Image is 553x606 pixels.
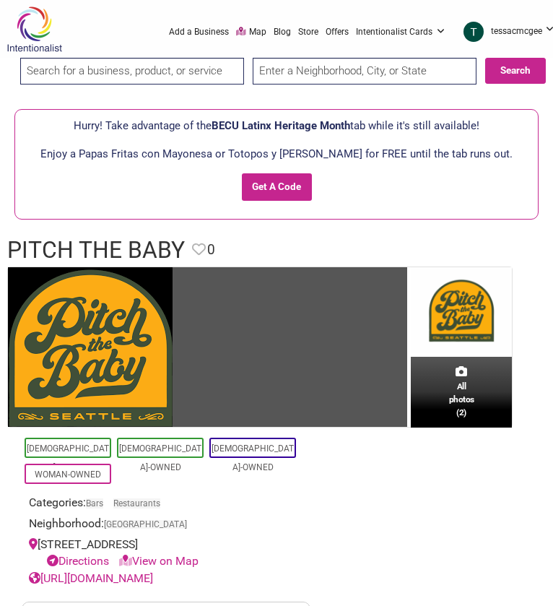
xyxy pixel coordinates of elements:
[29,494,303,515] div: Categories:
[27,443,109,472] a: [DEMOGRAPHIC_DATA]-Owned
[236,25,266,39] a: Map
[298,25,318,38] a: Store
[119,554,199,568] a: View on Map
[7,234,185,267] h1: Pitch The Baby
[356,25,449,38] a: Intentionalist Cards
[8,267,173,427] img: Pitch the Baby
[169,25,229,38] a: Add a Business
[449,381,474,420] span: All photos (2)
[20,58,244,85] input: Search for a business, product, or service
[274,25,291,38] a: Blog
[326,25,349,38] a: Offers
[207,240,215,261] span: 0
[212,443,294,472] a: [DEMOGRAPHIC_DATA]-Owned
[22,117,531,134] p: Hurry! Take advantage of the tab while it's still available!
[35,469,101,480] a: Woman-Owned
[104,520,187,529] span: [GEOGRAPHIC_DATA]
[22,145,531,163] p: Enjoy a Papas Fritas con Mayonesa or Totopos y [PERSON_NAME] for FREE until the tab runs out.
[212,119,350,132] span: BECU Latinx Heritage Month
[253,58,476,85] input: Enter a Neighborhood, City, or State
[485,58,546,84] button: Search
[29,515,303,536] div: Neighborhood:
[242,173,312,201] input: Get A Code
[47,554,109,568] a: Directions
[113,498,160,508] a: Restaurants
[29,571,153,585] a: [URL][DOMAIN_NAME]
[192,243,206,256] i: Favorite
[86,498,103,508] a: Bars
[119,443,201,472] a: [DEMOGRAPHIC_DATA]-Owned
[29,536,303,571] div: [STREET_ADDRESS]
